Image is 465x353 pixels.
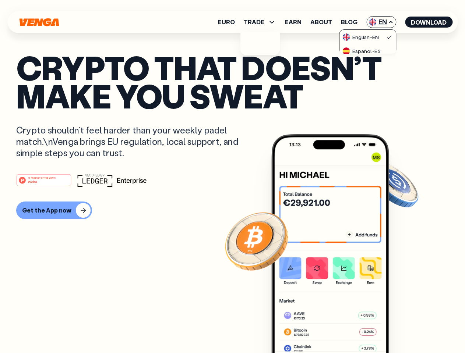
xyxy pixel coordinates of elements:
a: Euro [218,19,235,25]
tspan: Web3 [28,179,37,183]
div: English - EN [343,33,379,41]
div: Get the App now [22,207,71,214]
a: Earn [285,19,302,25]
tspan: #1 PRODUCT OF THE MONTH [28,176,56,179]
a: #1 PRODUCT OF THE MONTHWeb3 [16,178,71,188]
span: TRADE [244,19,264,25]
a: flag-esEspañol-ES [340,44,396,58]
button: Get the App now [16,202,92,219]
img: Bitcoin [223,208,290,274]
div: Español - ES [343,47,381,55]
img: USDC coin [367,158,420,211]
a: Get the App now [16,202,449,219]
img: flag-uk [343,33,350,41]
img: flag-uk [369,18,376,26]
a: Blog [341,19,357,25]
a: About [310,19,332,25]
span: EN [366,16,396,28]
button: Download [405,17,452,28]
img: flag-es [343,47,350,55]
svg: Home [18,18,60,26]
a: flag-ukEnglish-EN [340,30,396,44]
span: TRADE [244,18,276,26]
p: Crypto shouldn’t feel harder than your weekly padel match.\nVenga brings EU regulation, local sup... [16,124,249,159]
p: Crypto that doesn’t make you sweat [16,53,449,110]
